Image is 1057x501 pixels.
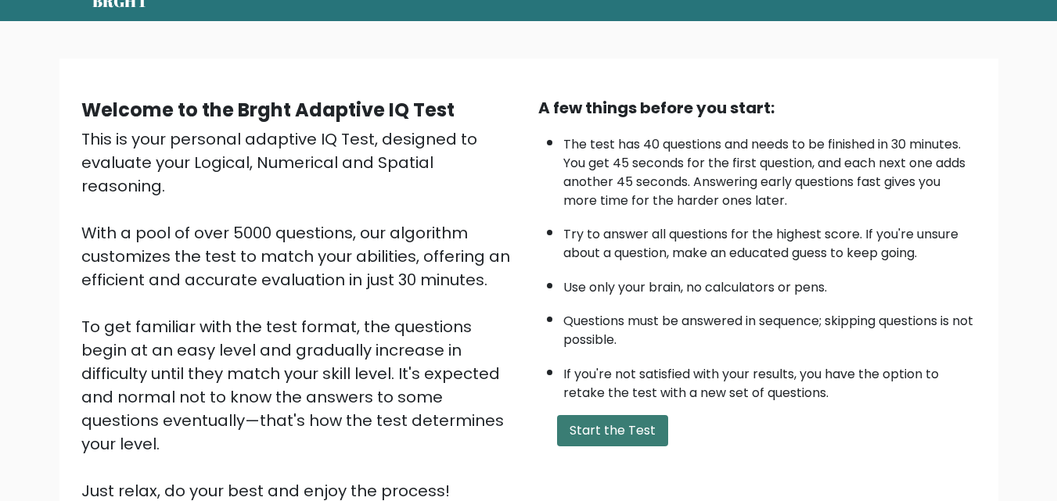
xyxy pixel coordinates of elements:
[563,357,976,403] li: If you're not satisfied with your results, you have the option to retake the test with a new set ...
[81,97,455,123] b: Welcome to the Brght Adaptive IQ Test
[538,96,976,120] div: A few things before you start:
[563,217,976,263] li: Try to answer all questions for the highest score. If you're unsure about a question, make an edu...
[563,304,976,349] li: Questions must be answered in sequence; skipping questions is not possible.
[563,270,976,297] li: Use only your brain, no calculators or pens.
[557,415,668,446] button: Start the Test
[563,127,976,210] li: The test has 40 questions and needs to be finished in 30 minutes. You get 45 seconds for the firs...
